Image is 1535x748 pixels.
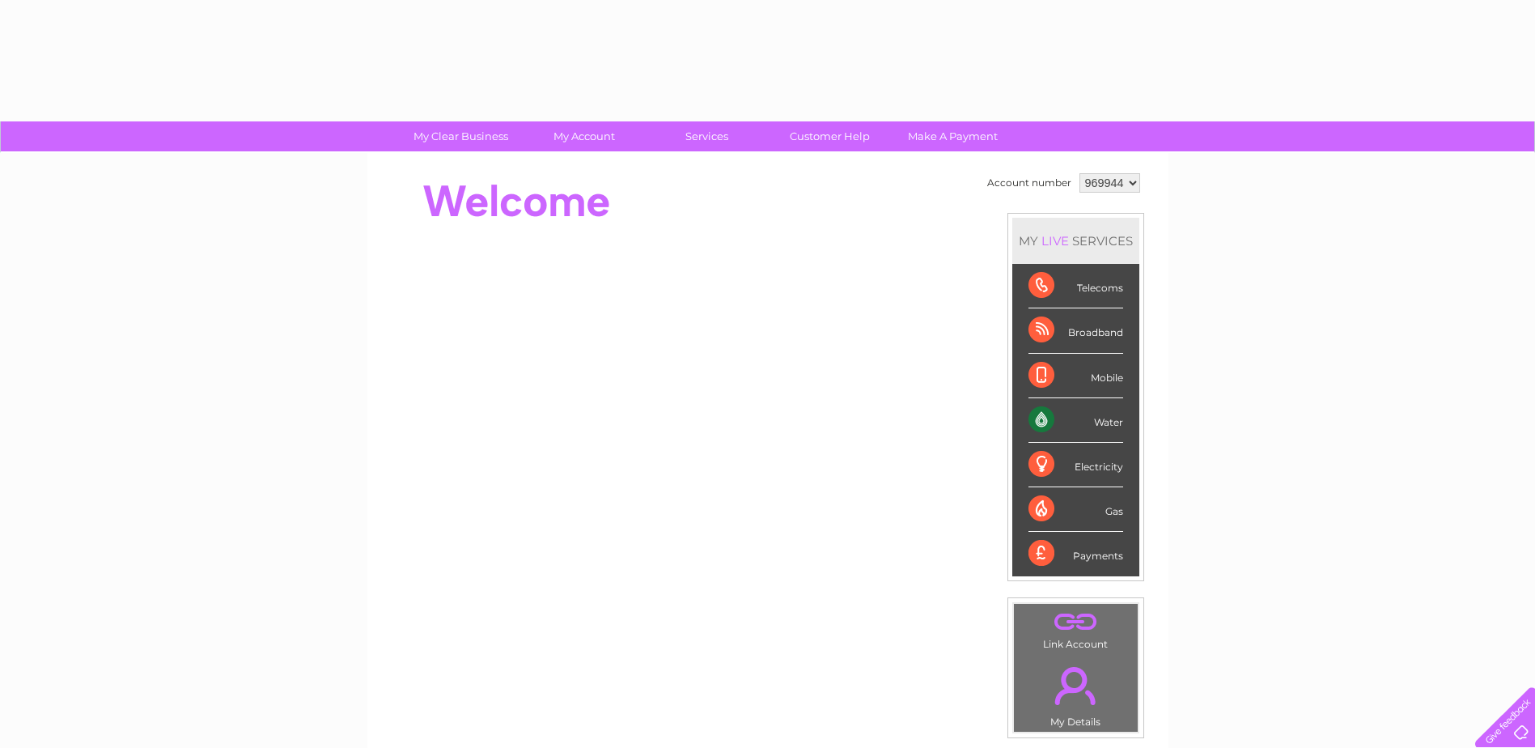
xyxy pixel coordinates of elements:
[1012,218,1139,264] div: MY SERVICES
[1028,264,1123,308] div: Telecoms
[1038,233,1072,249] div: LIVE
[1028,354,1123,398] div: Mobile
[1028,308,1123,353] div: Broadband
[886,121,1020,151] a: Make A Payment
[1028,532,1123,576] div: Payments
[1028,443,1123,487] div: Electricity
[1028,398,1123,443] div: Water
[517,121,651,151] a: My Account
[1028,487,1123,532] div: Gas
[1013,603,1139,654] td: Link Account
[640,121,774,151] a: Services
[763,121,897,151] a: Customer Help
[1018,657,1134,714] a: .
[1018,608,1134,636] a: .
[983,169,1075,197] td: Account number
[1013,653,1139,733] td: My Details
[394,121,528,151] a: My Clear Business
